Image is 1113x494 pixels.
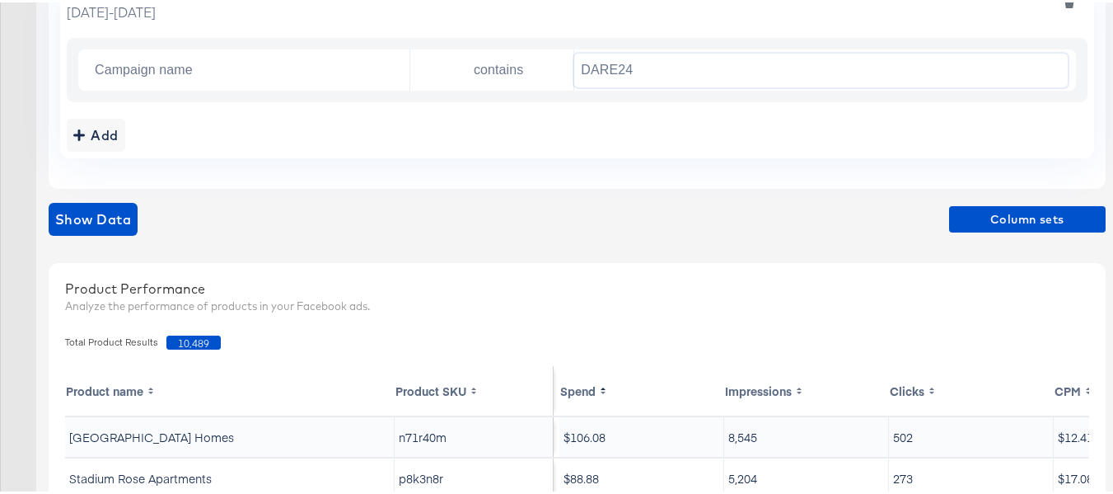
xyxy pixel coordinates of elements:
td: n71r40m [395,415,554,454]
div: Add [73,121,119,144]
div: Analyze the performance of products in your Facebook ads. [65,296,1089,312]
span: Show Data [55,205,131,228]
span: 10,489 [166,333,221,347]
button: Column sets [949,204,1106,230]
td: [GEOGRAPHIC_DATA] Homes [65,415,395,454]
th: Toggle SortBy [889,364,1054,413]
button: Open [548,56,561,69]
th: Toggle SortBy [724,364,889,413]
div: Product Performance [65,277,1089,296]
span: Column sets [956,207,1099,228]
button: showdata [49,200,138,233]
th: Toggle SortBy [395,364,554,413]
button: addbutton [67,116,125,149]
td: $106.08 [559,415,724,454]
td: 8,545 [724,415,889,454]
th: Toggle SortBy [65,364,395,413]
span: Total Product Results [65,333,166,347]
th: Toggle SortBy [559,364,724,413]
button: Open [384,56,397,69]
td: 502 [889,415,1054,454]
